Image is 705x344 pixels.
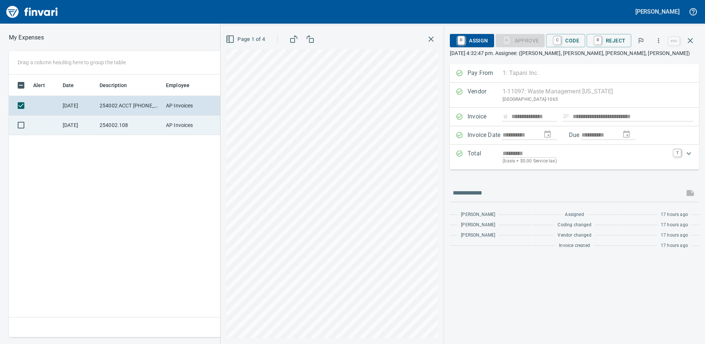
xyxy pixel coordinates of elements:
span: Alert [33,81,55,90]
span: [PERSON_NAME] [461,221,495,229]
td: [DATE] [60,116,97,135]
img: Finvari [4,3,60,21]
span: Page 1 of 4 [227,35,265,44]
p: [DATE] 4:32:47 pm. Assignee: ([PERSON_NAME], [PERSON_NAME], [PERSON_NAME], [PERSON_NAME]) [450,49,699,57]
span: 17 hours ago [661,242,688,250]
span: Alert [33,81,45,90]
p: Drag a column heading here to group the table [18,59,126,66]
span: Assign [456,34,488,47]
h5: [PERSON_NAME] [635,8,680,16]
div: Expand [450,145,699,169]
span: Coding changed [558,221,591,229]
span: Vendor changed [558,232,591,239]
button: CCode [546,34,585,47]
span: Description [100,81,127,90]
span: 17 hours ago [661,221,688,229]
a: T [674,149,681,156]
td: AP Invoices [163,96,218,116]
a: esc [668,37,680,45]
span: Assigned [565,211,584,219]
div: Coding Required [496,37,545,43]
a: C [554,36,561,44]
td: 254002.108 [97,116,163,135]
span: Description [100,81,137,90]
p: My Expenses [9,33,44,42]
span: Employee [166,81,199,90]
a: R [594,36,601,44]
button: RAssign [450,34,494,47]
button: Flag [633,32,649,49]
span: Reject [593,34,625,47]
span: [PERSON_NAME] [461,211,495,219]
span: [PERSON_NAME] [461,232,495,239]
button: [PERSON_NAME] [633,6,681,17]
p: (basis + $0.00 Service tax) [503,158,669,165]
nav: breadcrumb [9,33,44,42]
td: 254002 ACCT [PHONE_NUMBER] [97,96,163,116]
button: RReject [587,34,631,47]
span: Date [63,81,84,90]
span: Employee [166,81,190,90]
span: Invoice created [559,242,590,250]
span: 17 hours ago [661,211,688,219]
td: AP Invoices [163,116,218,135]
button: Page 1 of 4 [224,32,268,46]
span: Close invoice [667,32,699,49]
span: 17 hours ago [661,232,688,239]
a: R [458,36,465,44]
td: [DATE] [60,96,97,116]
span: Date [63,81,74,90]
span: Code [552,34,579,47]
span: This records your message into the invoice and notifies anyone mentioned [681,184,699,202]
button: More [650,32,667,49]
p: Total [468,149,503,165]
